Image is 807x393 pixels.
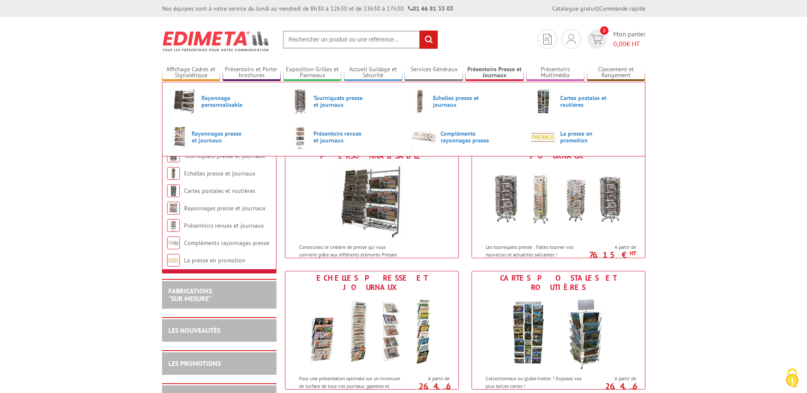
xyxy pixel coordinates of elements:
p: Les tourniquets presse : Faites tourner vos nouvelles et actualités saillantes ! [486,243,591,258]
a: Echelles presse et journaux [184,170,255,177]
a: Cartes postales et routières [184,187,255,195]
span: € HT [613,39,645,49]
a: Présentoirs revues et journaux [184,222,264,229]
img: Rayonnage personnalisable [334,163,410,239]
a: Rayonnages presse et journaux [171,124,277,150]
span: 0 [600,26,609,35]
a: Compléments rayonnages presse [410,124,517,150]
img: La presse en promotion [530,124,556,150]
div: | [552,4,645,13]
img: Cartes postales et routières [480,294,637,371]
a: Rayonnage personnalisable [171,88,277,114]
span: Présentoirs revues et journaux [313,130,364,144]
span: 0,00 [613,39,626,48]
a: Rayonnage personnalisable Rayonnage personnalisable Construisez le linéaire de presse qui vous co... [285,139,459,258]
img: Echelles presse et journaux [167,167,180,180]
a: Présentoirs et Porte-brochures [223,66,281,80]
a: Présentoirs Presse et Journaux [465,66,524,80]
img: Rayonnages presse et journaux [167,202,180,215]
span: A partir de [406,375,450,382]
a: Cartes postales et routières [530,88,636,114]
input: Rechercher un produit ou une référence... [283,31,438,49]
span: Rayonnages presse et journaux [192,130,243,144]
p: 76.15 € [589,252,636,257]
a: Compléments rayonnages presse [184,239,269,247]
span: Cartes postales et routières [560,95,611,108]
a: Commande rapide [599,5,645,12]
a: LES PROMOTIONS [168,359,221,368]
a: Exposition Grilles et Panneaux [283,66,342,80]
a: Classement et Rangement [587,66,645,80]
a: FABRICATIONS"Sur Mesure" [168,287,212,303]
a: Cartes postales et routières Cartes postales et routières Collectionneur ou globe-trotter ? Expos... [472,271,645,390]
img: Cartes postales et routières [167,184,180,197]
img: Compléments rayonnages presse [167,237,180,249]
a: La presse en promotion [184,256,246,264]
img: Présentoirs revues et journaux [291,124,310,150]
img: Tourniquets presse et journaux [480,163,637,239]
div: Nos équipes sont à votre service du lundi au vendredi de 8h30 à 12h30 et de 13h30 à 17h30 [162,4,453,13]
span: Echelles presse et journaux [433,95,484,108]
a: Tourniquets presse et journaux Tourniquets presse et journaux Les tourniquets presse : Faites tou... [472,139,645,258]
span: A partir de [593,244,636,251]
a: Présentoirs Multimédia [526,66,585,80]
p: Collectionneur ou globe-trotter ? Exposez vos plus belles cartes ! [486,375,591,389]
input: rechercher [419,31,438,49]
p: Construisez le linéaire de presse qui vous convient grâce aux différents éléments Presam. [299,243,404,258]
img: Cookies (modal window) [782,368,803,389]
a: Affichage Cadres et Signalétique [162,66,221,80]
img: Rayonnage personnalisable [171,88,198,114]
div: Echelles presse et journaux [288,273,456,292]
a: Catalogue gratuit [552,5,598,12]
button: Cookies (modal window) [777,364,807,393]
img: devis rapide [591,34,603,44]
a: devis rapide 0 Mon panier 0,00€ HT [585,29,645,49]
img: Cartes postales et routières [530,88,556,114]
img: La presse en promotion [167,254,180,267]
span: Tourniquets presse et journaux [313,95,364,108]
a: Tourniquets presse et journaux [291,88,397,114]
span: Mon panier [613,29,645,49]
img: Présentoirs revues et journaux [167,219,180,232]
img: devis rapide [567,34,576,44]
a: Services Généraux [405,66,463,80]
img: Echelles presse et journaux [410,88,429,114]
a: Présentoirs revues et journaux [291,124,397,150]
a: Echelles presse et journaux Echelles presse et journaux Pour une présentation optimale sur un min... [285,271,459,390]
a: LES NOUVEAUTÉS [168,326,221,334]
img: devis rapide [543,34,552,45]
strong: 01 46 81 33 03 [408,5,453,12]
img: Rayonnages presse et journaux [171,124,188,150]
span: La presse en promotion [560,130,611,144]
a: La presse en promotion [530,124,636,150]
a: Rayonnages presse et journaux [184,204,265,212]
a: Echelles presse et journaux [410,88,517,114]
img: Edimeta [162,25,270,57]
span: A partir de [593,375,636,382]
span: Rayonnage personnalisable [201,95,252,108]
img: Tourniquets presse et journaux [291,88,310,114]
sup: HT [630,250,636,257]
div: Cartes postales et routières [474,273,643,292]
img: Compléments rayonnages presse [410,124,437,150]
img: Echelles presse et journaux [293,294,450,371]
span: Compléments rayonnages presse [441,130,491,144]
a: Accueil Guidage et Sécurité [344,66,402,80]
